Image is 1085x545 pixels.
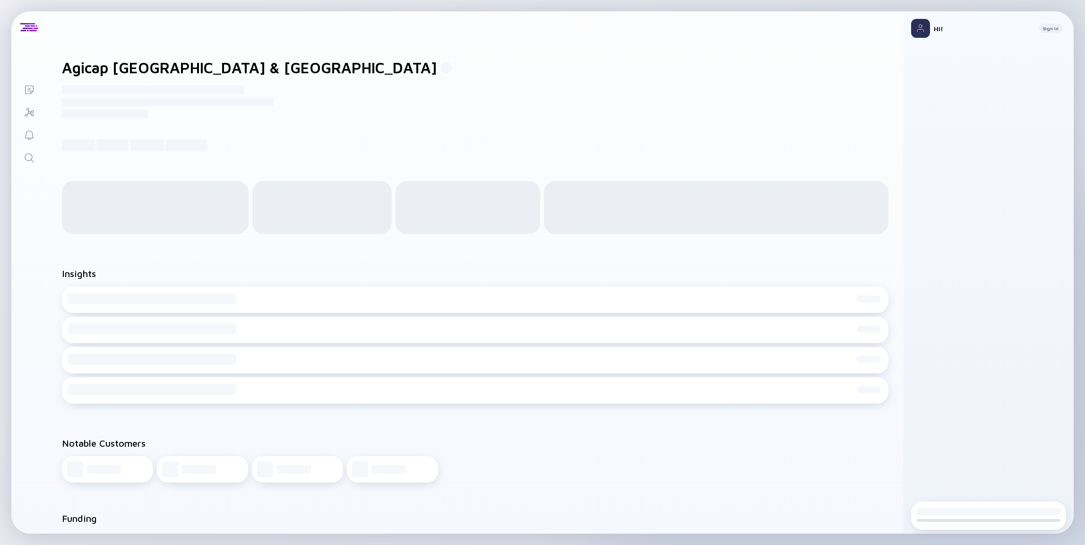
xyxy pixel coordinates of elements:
a: Reminders [11,123,47,146]
button: Sign In [1039,24,1062,33]
h1: Agicap [GEOGRAPHIC_DATA] & [GEOGRAPHIC_DATA] [62,59,437,77]
h2: Funding [62,513,97,524]
a: Search [11,146,47,168]
h2: Notable Customers [62,438,888,449]
h2: Insights [62,268,96,279]
img: Profile Picture [911,19,930,38]
div: Hi! [934,25,1032,33]
a: Lists [11,78,47,100]
a: Investor Map [11,100,47,123]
